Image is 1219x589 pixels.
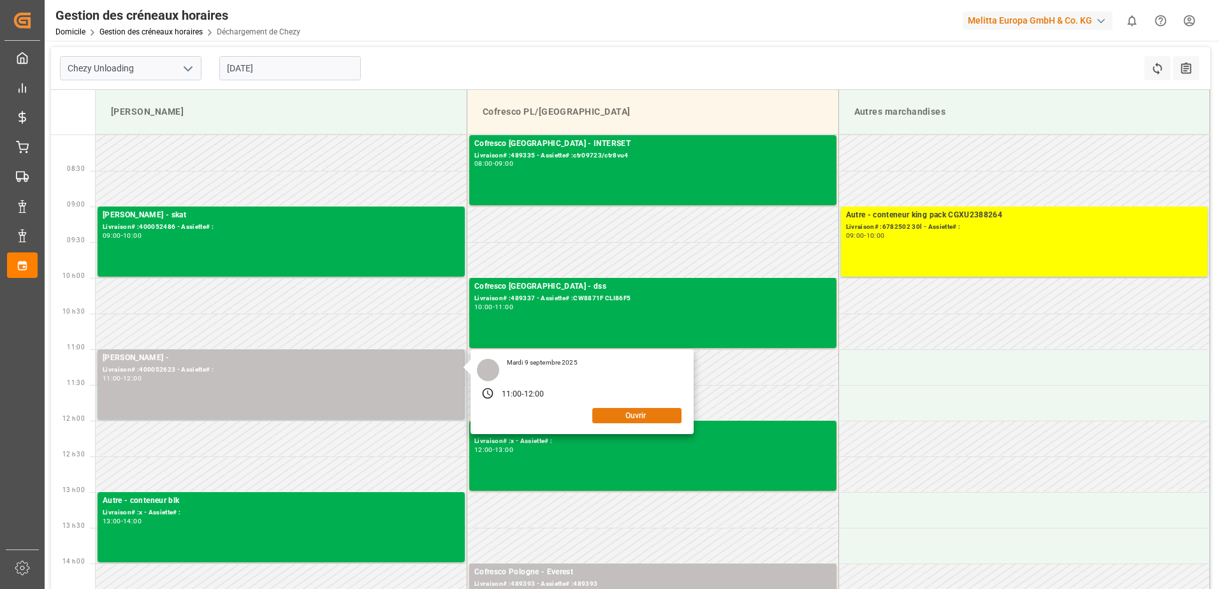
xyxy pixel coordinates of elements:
div: - [522,389,523,400]
div: Livraison# :489337 - Assiette# :CW8871F CLI86F5 [474,293,831,304]
a: Domicile [55,27,85,36]
div: Livraison# :x - Assiette# : [474,436,831,447]
div: 10:00 [866,233,885,238]
div: - [493,447,495,453]
button: Centre d’aide [1146,6,1175,35]
button: Ouvrir le menu [178,59,197,78]
div: Livraison# :400052486 - Assiette# : [103,222,460,233]
div: 14:00 [123,518,142,524]
div: - [493,304,495,310]
div: 13:00 [103,518,121,524]
div: 12:00 [123,375,142,381]
font: Melitta Europa GmbH & Co. KG [968,14,1092,27]
div: Livraison# :x - Assiette# : [103,507,460,518]
span: 10 h 00 [62,272,85,279]
div: 10:00 [474,304,493,310]
span: 11:00 [67,344,85,351]
div: Livraison# :400052623 - Assiette# : [103,365,460,375]
div: [PERSON_NAME] - skat [103,209,460,222]
div: Cofresco [GEOGRAPHIC_DATA] - dss [474,280,831,293]
div: Cofresco PL/[GEOGRAPHIC_DATA] [478,100,828,124]
div: Autre - conteneur king pack CGXU2388264 [846,209,1203,222]
div: [PERSON_NAME] [106,100,456,124]
div: - [121,518,123,524]
div: 11:00 [495,304,513,310]
span: 13 h 30 [62,522,85,529]
div: - [864,233,866,238]
div: Livraison# :6782502 30l - Assiette# : [846,222,1203,233]
div: - [121,233,123,238]
div: Autre - conteneur blk [103,495,460,507]
div: 12:00 [474,447,493,453]
div: 08:00 [474,161,493,166]
div: Mardi 9 septembre 2025 [502,358,582,367]
div: - [121,375,123,381]
span: 12 h 00 [62,415,85,422]
div: 11:00 [502,389,522,400]
button: Afficher 0 nouvelles notifications [1118,6,1146,35]
span: 11:30 [67,379,85,386]
div: 11:00 [103,375,121,381]
div: - [493,161,495,166]
span: 14 h 00 [62,558,85,565]
span: 12 h 30 [62,451,85,458]
span: 08:30 [67,165,85,172]
div: Cofresco Pologne - Everest [474,566,831,579]
div: 10:00 [123,233,142,238]
div: 13:00 [495,447,513,453]
span: 13 h 00 [62,486,85,493]
a: Gestion des créneaux horaires [99,27,203,36]
span: 09:00 [67,201,85,208]
div: 09:00 [495,161,513,166]
input: JJ-MM-AAAA [219,56,361,80]
span: 09:30 [67,236,85,244]
div: Cofresco [GEOGRAPHIC_DATA] - INTERSET [474,138,831,150]
div: [PERSON_NAME] - [103,352,460,365]
div: 09:00 [846,233,865,238]
input: Type à rechercher/sélectionner [60,56,201,80]
div: Autres marchandises [849,100,1200,124]
div: 12:00 [524,389,544,400]
div: 09:00 [103,233,121,238]
div: Gestion des créneaux horaires [55,6,300,25]
span: 10 h 30 [62,308,85,315]
button: Melitta Europa GmbH & Co. KG [963,8,1118,33]
button: Ouvrir [592,408,682,423]
div: Livraison# :489335 - Assiette# :ctr09723/ctr8vu4 [474,150,831,161]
